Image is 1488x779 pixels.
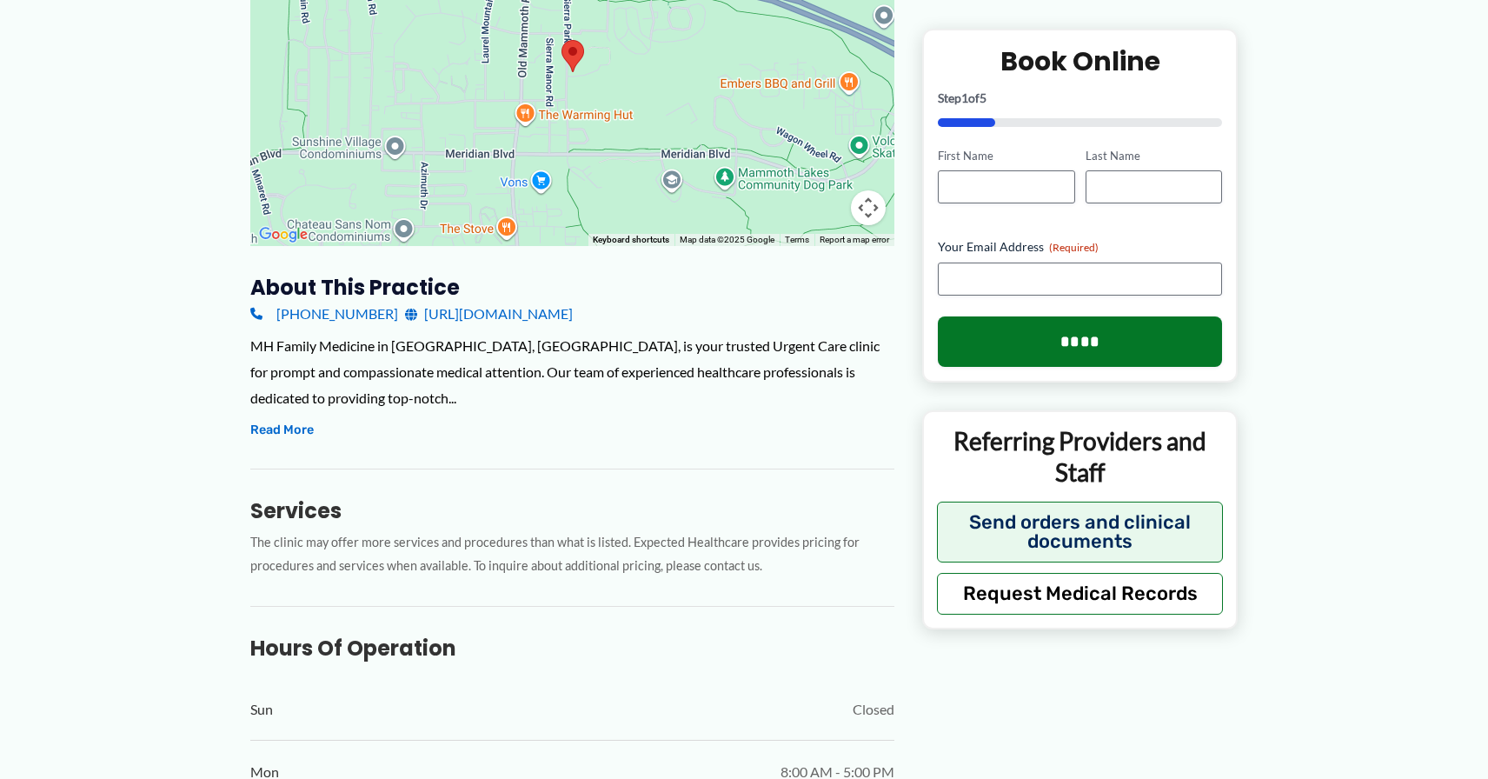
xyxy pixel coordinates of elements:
span: Closed [853,696,894,722]
span: Map data ©2025 Google [680,235,774,244]
a: Open this area in Google Maps (opens a new window) [255,223,312,246]
span: 1 [961,90,968,104]
img: Google [255,223,312,246]
p: Referring Providers and Staff [937,425,1223,489]
a: [PHONE_NUMBER] [250,301,398,327]
label: Your Email Address [938,238,1222,256]
div: MH Family Medicine in [GEOGRAPHIC_DATA], [GEOGRAPHIC_DATA], is your trusted Urgent Care clinic fo... [250,333,894,410]
h3: Services [250,497,894,524]
span: Sun [250,696,273,722]
label: Last Name [1086,147,1222,163]
button: Keyboard shortcuts [593,234,669,246]
a: [URL][DOMAIN_NAME] [405,301,573,327]
p: The clinic may offer more services and procedures than what is listed. Expected Healthcare provid... [250,531,894,578]
button: Send orders and clinical documents [937,501,1223,562]
label: First Name [938,147,1074,163]
h2: Book Online [938,43,1222,77]
h3: About this practice [250,274,894,301]
span: 5 [980,90,986,104]
a: Report a map error [820,235,889,244]
button: Read More [250,420,314,441]
h3: Hours of Operation [250,635,894,662]
a: Terms (opens in new tab) [785,235,809,244]
button: Map camera controls [851,190,886,225]
button: Request Medical Records [937,572,1223,614]
p: Step of [938,91,1222,103]
span: (Required) [1049,241,1099,254]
